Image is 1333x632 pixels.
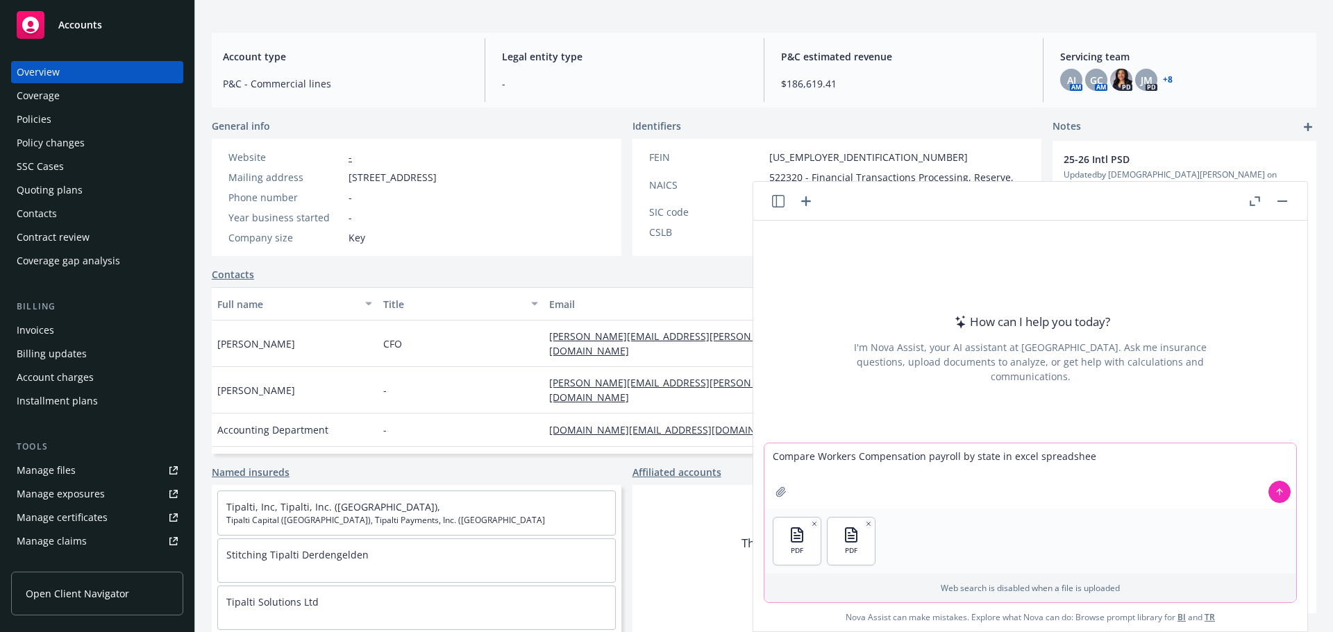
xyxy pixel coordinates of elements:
span: General info [212,119,270,133]
div: Mailing address [228,170,343,185]
button: Email [544,287,820,321]
a: Coverage gap analysis [11,250,183,272]
div: Manage claims [17,530,87,552]
div: Title [383,297,523,311]
a: +8 [1163,76,1173,84]
a: Contacts [11,203,183,225]
a: Quoting plans [11,179,183,201]
img: photo [1110,69,1132,91]
span: CFO [383,336,402,351]
div: CSLB [649,225,764,239]
div: Coverage gap analysis [17,250,120,272]
a: Contacts [212,267,254,282]
a: TR [1205,611,1215,623]
div: Policies [17,108,51,130]
div: Year business started [228,210,343,225]
div: Coverage [17,85,60,107]
div: Tools [11,440,183,454]
button: Full name [212,287,378,321]
a: Billing updates [11,343,183,365]
a: Policies [11,108,183,130]
a: Manage files [11,459,183,481]
div: Billing [11,300,183,314]
div: Overview [17,61,60,83]
a: Named insureds [212,465,290,479]
span: Accounts [58,19,102,31]
div: Contacts [17,203,57,225]
div: Manage files [17,459,76,481]
span: PDF [791,546,803,555]
a: Manage exposures [11,483,183,505]
span: 522320 - Financial Transactions Processing, Reserve, and Clearinghouse Activities [769,170,1025,199]
div: FEIN [649,150,764,164]
textarea: Compare Workers Compensation payroll by state in excel spreadshee [764,443,1296,509]
div: Email [549,297,799,311]
span: Servicing team [1060,49,1305,64]
div: NAICS [649,178,764,192]
span: Account type [223,49,468,64]
a: Installment plans [11,390,183,412]
span: 25-26 Intl PSD [1064,152,1269,166]
div: Manage exposures [17,483,105,505]
div: How can I help you today? [950,313,1110,331]
span: P&C estimated revenue [781,49,1026,64]
div: I'm Nova Assist, your AI assistant at [GEOGRAPHIC_DATA]. Ask me insurance questions, upload docum... [835,340,1225,384]
span: Identifiers [632,119,681,133]
a: Overview [11,61,183,83]
button: PDF [828,518,875,565]
a: SSC Cases [11,155,183,178]
span: Updated by [DEMOGRAPHIC_DATA][PERSON_NAME] on [DATE] 9:13 AM [1064,169,1305,194]
a: Affiliated accounts [632,465,721,479]
button: PDF [773,518,821,565]
span: Key [349,230,365,245]
span: Legal entity type [502,49,747,64]
a: Manage certificates [11,506,183,529]
span: Accounting Department [217,422,328,437]
a: Accounts [11,6,183,44]
div: Contract review [17,226,90,248]
a: Invoices [11,319,183,341]
span: AJ [1067,73,1076,87]
p: Web search is disabled when a file is uploaded [773,582,1288,594]
span: - [349,210,352,225]
button: Title [378,287,544,321]
span: Tipalti Capital ([GEOGRAPHIC_DATA]), Tipalti Payments, Inc. ([GEOGRAPHIC_DATA] [226,514,607,527]
span: Nova Assist can make mistakes. Explore what Nova can do: Browse prompt library for and [759,603,1302,631]
div: Policy changes [17,132,85,154]
span: - [383,422,387,437]
a: [PERSON_NAME][EMAIL_ADDRESS][PERSON_NAME][DOMAIN_NAME] [549,376,787,404]
div: Billing updates [17,343,87,365]
div: Installment plans [17,390,98,412]
a: Stitching Tipalti Derdengelden [226,548,369,561]
span: [STREET_ADDRESS] [349,170,437,185]
span: There are no affiliated accounts yet [741,535,932,552]
div: Invoices [17,319,54,341]
span: - [349,190,352,205]
span: Open Client Navigator [26,586,129,601]
span: - [383,383,387,398]
div: Quoting plans [17,179,83,201]
a: Tipalti Solutions Ltd [226,595,319,608]
div: Website [228,150,343,164]
a: BI [1177,611,1186,623]
span: [PERSON_NAME] [217,383,295,398]
div: 25-26 Intl PSDUpdatedby [DEMOGRAPHIC_DATA][PERSON_NAME] on [DATE] 9:13 AM[URL][DOMAIN_NAME] [1053,141,1316,225]
div: Manage certificates [17,506,108,529]
a: Policy changes [11,132,183,154]
span: [US_EMPLOYER_IDENTIFICATION_NUMBER] [769,150,968,164]
a: Coverage [11,85,183,107]
a: add [1300,119,1316,135]
a: - [349,151,352,164]
a: Manage claims [11,530,183,552]
div: Account charges [17,366,94,388]
span: P&C - Commercial lines [223,76,468,91]
a: Contract review [11,226,183,248]
div: Phone number [228,190,343,205]
a: [PERSON_NAME][EMAIL_ADDRESS][PERSON_NAME][DOMAIN_NAME] [549,330,787,357]
span: JM [1141,73,1152,87]
a: Manage BORs [11,554,183,576]
span: - [502,76,747,91]
div: SIC code [649,205,764,219]
div: Full name [217,297,357,311]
